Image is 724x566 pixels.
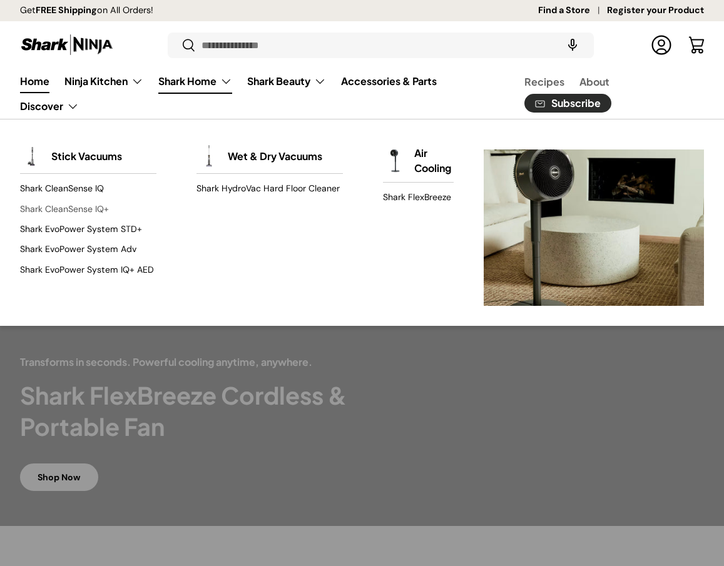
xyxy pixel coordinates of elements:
[553,31,593,59] speech-search-button: Search by voice
[57,69,151,94] summary: Ninja Kitchen
[579,69,609,94] a: About
[494,69,704,119] nav: Secondary
[341,69,437,93] a: Accessories & Parts
[538,4,607,18] a: Find a Store
[20,69,494,119] nav: Primary
[20,4,153,18] p: Get on All Orders!
[36,4,97,16] strong: FREE Shipping
[524,69,564,94] a: Recipes
[13,94,86,119] summary: Discover
[524,94,611,113] a: Subscribe
[151,69,240,94] summary: Shark Home
[240,69,334,94] summary: Shark Beauty
[20,33,114,57] img: Shark Ninja Philippines
[551,98,601,108] span: Subscribe
[607,4,704,18] a: Register your Product
[20,69,49,93] a: Home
